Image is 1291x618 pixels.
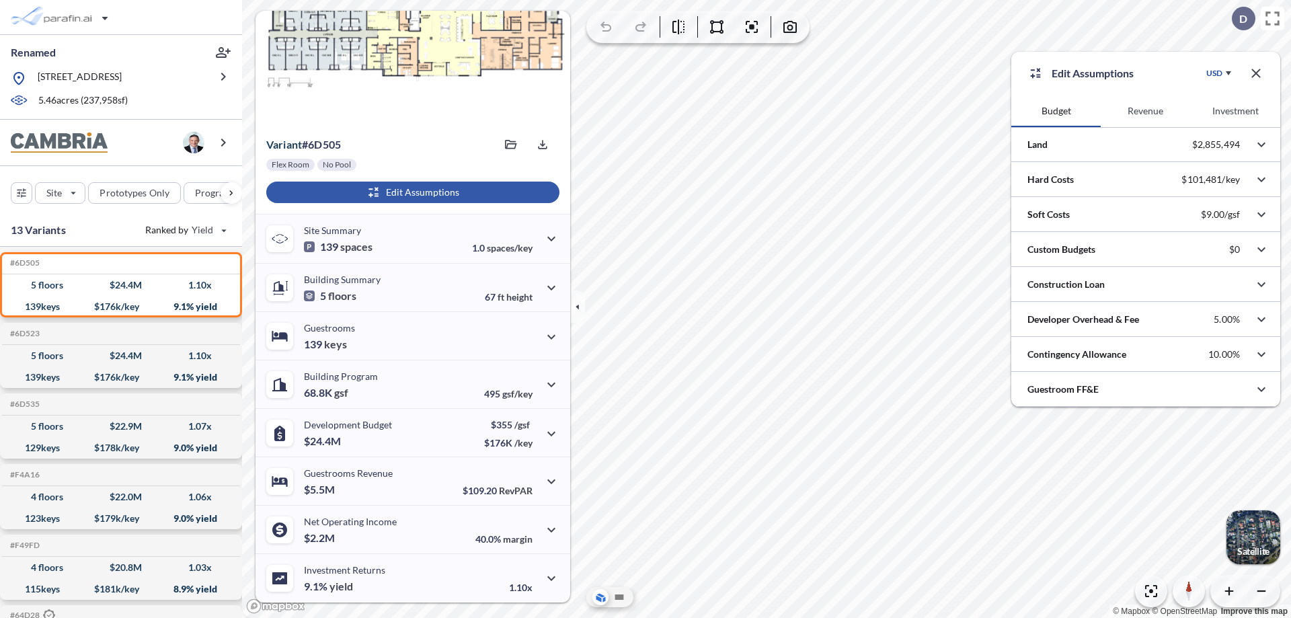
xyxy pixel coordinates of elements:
[100,186,169,200] p: Prototypes Only
[1201,208,1240,221] p: $9.00/gsf
[183,132,204,153] img: user logo
[88,182,181,204] button: Prototypes Only
[1011,95,1101,127] button: Budget
[304,371,378,382] p: Building Program
[134,219,235,241] button: Ranked by Yield
[463,485,533,496] p: $109.20
[304,467,393,479] p: Guestrooms Revenue
[514,419,530,430] span: /gsf
[1214,313,1240,325] p: 5.00%
[7,258,40,268] h5: Click to copy the code
[266,138,341,151] p: # 6d505
[1208,348,1240,360] p: 10.00%
[304,564,385,576] p: Investment Returns
[487,242,533,254] span: spaces/key
[304,322,355,334] p: Guestrooms
[304,386,348,399] p: 68.8K
[323,159,351,170] p: No Pool
[195,186,233,200] p: Program
[1226,510,1280,564] button: Switcher ImageSatellite
[1101,95,1190,127] button: Revenue
[38,93,128,108] p: 5.46 acres ( 237,958 sf)
[484,437,533,449] p: $176K
[304,580,353,593] p: 9.1%
[611,589,627,605] button: Site Plan
[1206,68,1222,79] div: USD
[304,419,392,430] p: Development Budget
[1027,278,1105,291] p: Construction Loan
[35,182,85,204] button: Site
[304,516,397,527] p: Net Operating Income
[304,274,381,285] p: Building Summary
[1237,546,1269,557] p: Satellite
[340,240,373,254] span: spaces
[485,291,533,303] p: 67
[1027,243,1095,256] p: Custom Budgets
[1027,383,1099,396] p: Guestroom FF&E
[1027,348,1126,361] p: Contingency Allowance
[499,485,533,496] span: RevPAR
[7,541,40,550] h5: Click to copy the code
[38,70,122,87] p: [STREET_ADDRESS]
[472,242,533,254] p: 1.0
[475,533,533,545] p: 40.0%
[1027,313,1139,326] p: Developer Overhead & Fee
[46,186,62,200] p: Site
[328,289,356,303] span: floors
[506,291,533,303] span: height
[7,399,40,409] h5: Click to copy the code
[1052,65,1134,81] p: Edit Assumptions
[1239,13,1247,25] p: D
[304,338,347,351] p: 139
[329,580,353,593] span: yield
[266,182,559,203] button: Edit Assumptions
[192,223,214,237] span: Yield
[304,289,356,303] p: 5
[1152,607,1217,616] a: OpenStreetMap
[272,159,309,170] p: Flex Room
[592,589,609,605] button: Aerial View
[509,582,533,593] p: 1.10x
[1192,139,1240,151] p: $2,855,494
[304,531,337,545] p: $2.2M
[1113,607,1150,616] a: Mapbox
[7,329,40,338] h5: Click to copy the code
[1181,173,1240,186] p: $101,481/key
[498,291,504,303] span: ft
[1191,95,1280,127] button: Investment
[324,338,347,351] span: keys
[266,138,302,151] span: Variant
[11,222,66,238] p: 13 Variants
[1229,243,1240,256] p: $0
[502,388,533,399] span: gsf/key
[514,437,533,449] span: /key
[1027,173,1074,186] p: Hard Costs
[304,483,337,496] p: $5.5M
[11,45,56,60] p: Renamed
[304,225,361,236] p: Site Summary
[484,388,533,399] p: 495
[503,533,533,545] span: margin
[184,182,256,204] button: Program
[1027,208,1070,221] p: Soft Costs
[11,132,108,153] img: BrandImage
[1226,510,1280,564] img: Switcher Image
[1221,607,1288,616] a: Improve this map
[7,470,40,479] h5: Click to copy the code
[1027,138,1048,151] p: Land
[246,598,305,614] a: Mapbox homepage
[304,240,373,254] p: 139
[484,419,533,430] p: $355
[334,386,348,399] span: gsf
[304,434,343,448] p: $24.4M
